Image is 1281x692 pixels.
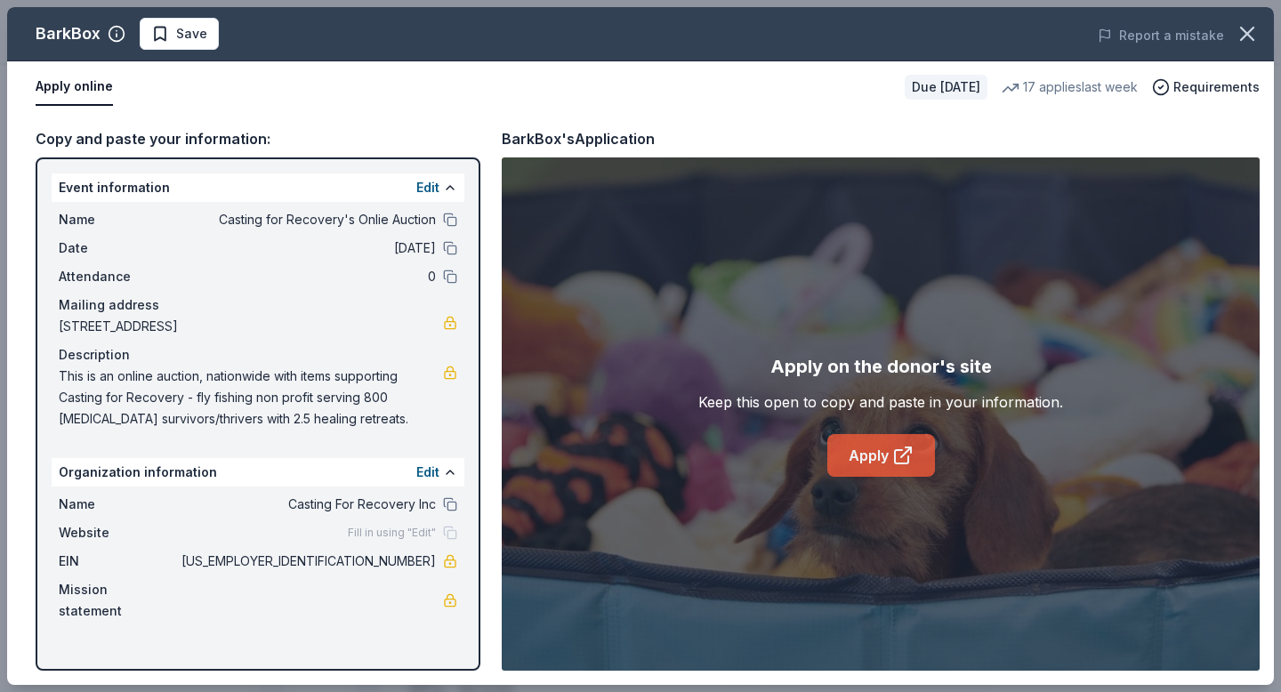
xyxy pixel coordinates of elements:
[905,75,987,100] div: Due [DATE]
[59,294,457,316] div: Mailing address
[36,127,480,150] div: Copy and paste your information:
[140,18,219,50] button: Save
[1002,76,1138,98] div: 17 applies last week
[59,494,178,515] span: Name
[178,237,436,259] span: [DATE]
[59,551,178,572] span: EIN
[36,20,101,48] div: BarkBox
[178,266,436,287] span: 0
[416,177,439,198] button: Edit
[1152,76,1260,98] button: Requirements
[59,522,178,543] span: Website
[1173,76,1260,98] span: Requirements
[59,316,443,337] span: [STREET_ADDRESS]
[178,551,436,572] span: [US_EMPLOYER_IDENTIFICATION_NUMBER]
[176,23,207,44] span: Save
[59,209,178,230] span: Name
[827,434,935,477] a: Apply
[348,526,436,540] span: Fill in using "Edit"
[502,127,655,150] div: BarkBox's Application
[698,391,1063,413] div: Keep this open to copy and paste in your information.
[59,266,178,287] span: Attendance
[770,352,992,381] div: Apply on the donor's site
[416,462,439,483] button: Edit
[52,173,464,202] div: Event information
[59,344,457,366] div: Description
[1098,25,1224,46] button: Report a mistake
[59,237,178,259] span: Date
[178,209,436,230] span: Casting for Recovery's Onlie Auction
[178,494,436,515] span: Casting For Recovery Inc
[36,68,113,106] button: Apply online
[52,458,464,487] div: Organization information
[59,579,178,622] span: Mission statement
[59,366,443,430] span: This is an online auction, nationwide with items supporting Casting for Recovery - fly fishing no...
